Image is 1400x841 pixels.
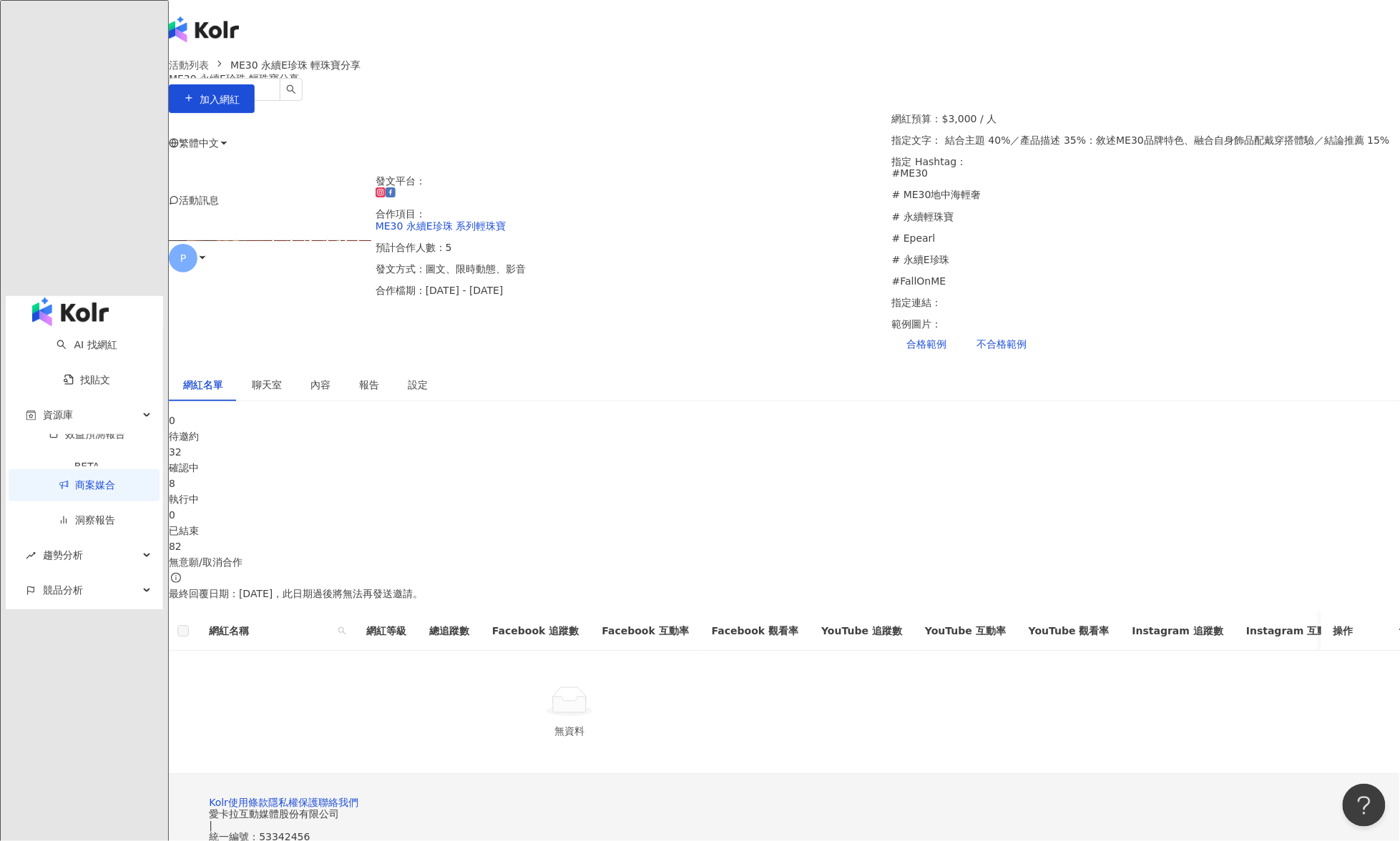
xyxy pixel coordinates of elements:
[892,318,1400,358] p: 範例圖片：
[892,167,1400,179] p: #ME30
[169,73,300,84] span: ME30 永續E珍珠 輕珠寶分享
[169,507,1400,523] div: 0
[179,195,219,206] span: 活動訊息
[914,611,1017,651] th: YouTube 互動率
[700,611,810,651] th: Facebook 觀看率
[376,175,883,198] p: 發文平台：
[169,554,1400,570] div: 無意願/取消合作
[318,797,358,808] a: 聯絡我們
[59,479,116,491] a: 商案媒合
[228,797,268,808] a: 使用條款
[481,611,590,651] th: Facebook 追蹤數
[169,444,1400,460] div: 32
[186,723,953,739] div: 無資料
[169,571,183,585] span: info-circle
[376,242,883,253] p: 預計合作人數：5
[252,380,282,390] span: 聊天室
[359,377,379,393] div: 報告
[1343,784,1386,827] iframe: Help Scout Beacon - Open
[892,297,1400,308] p: 指定連結：
[166,57,212,73] a: 活動列表
[169,413,1400,428] div: 0
[962,330,1042,358] button: 不合格範例
[590,611,700,651] th: Facebook 互動率
[169,84,255,113] button: 加入網紅
[355,611,418,651] th: 網紅等級
[26,428,148,483] a: 效益預測報告BETA
[376,285,883,296] p: 合作檔期：[DATE] - [DATE]
[32,297,109,326] img: logo
[209,797,228,808] a: Kolr
[209,808,1360,820] div: 愛卡拉互動媒體股份有限公司
[892,254,1400,265] p: # 永續E珍珠
[892,232,1400,244] p: # Epearl
[43,539,83,571] span: 趨勢分析
[1017,611,1121,651] th: YouTube 觀看率
[230,59,361,71] span: ME30 永續E珍珠 輕珠寶分享
[169,16,239,42] img: logo
[810,611,914,651] th: YouTube 追蹤數
[418,611,481,651] th: 總追蹤數
[892,275,1400,287] p: #FallOnME
[892,189,1400,200] p: # ME30地中海輕奢
[376,208,883,231] p: 合作項目：
[376,263,883,275] p: 發文方式：圖文、限時動態、影音
[169,586,1400,601] p: 最終回覆日期：[DATE]，此日期過後將無法再發送邀請。
[165,240,371,241] img: ME30 永續E珍珠 系列輕珠寶
[169,538,1400,554] div: 82
[169,476,1400,491] div: 8
[376,220,506,232] a: ME30 永續E珍珠 系列輕珠寶
[1121,611,1235,651] th: Instagram 追蹤數
[892,211,1400,222] p: # 永續輕珠寶
[338,626,346,635] span: search
[43,574,83,606] span: 競品分析
[408,377,428,393] div: 設定
[209,623,332,639] span: 網紅名稱
[169,523,1400,538] div: 已結束
[59,514,116,526] a: 洞察報告
[43,399,73,431] span: 資源庫
[892,156,1400,287] p: 指定 Hashtag：
[310,377,331,393] div: 內容
[892,330,962,358] button: 合格範例
[977,338,1027,350] span: 不合格範例
[1235,611,1348,651] th: Instagram 互動率
[907,338,947,350] span: 合格範例
[169,428,1400,444] div: 待邀約
[268,797,318,808] a: 隱私權保護
[1321,611,1400,651] th: 操作
[26,551,36,561] span: rise
[169,460,1400,476] div: 確認中
[180,250,186,266] span: P
[892,134,1400,146] p: 指定文字： 結合主題 40%／產品描述 35%：敘述ME30品牌特色、融合自身飾品配戴穿搭體驗／結論推薦 15%
[169,491,1400,507] div: 執行中
[183,377,223,393] div: 網紅名單
[57,339,117,350] a: searchAI 找網紅
[335,620,349,641] span: search
[286,84,296,94] span: search
[64,374,111,385] a: 找貼文
[892,113,1400,124] p: 網紅預算：$3,000 / 人
[200,94,240,105] span: 加入網紅
[209,820,212,831] span: |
